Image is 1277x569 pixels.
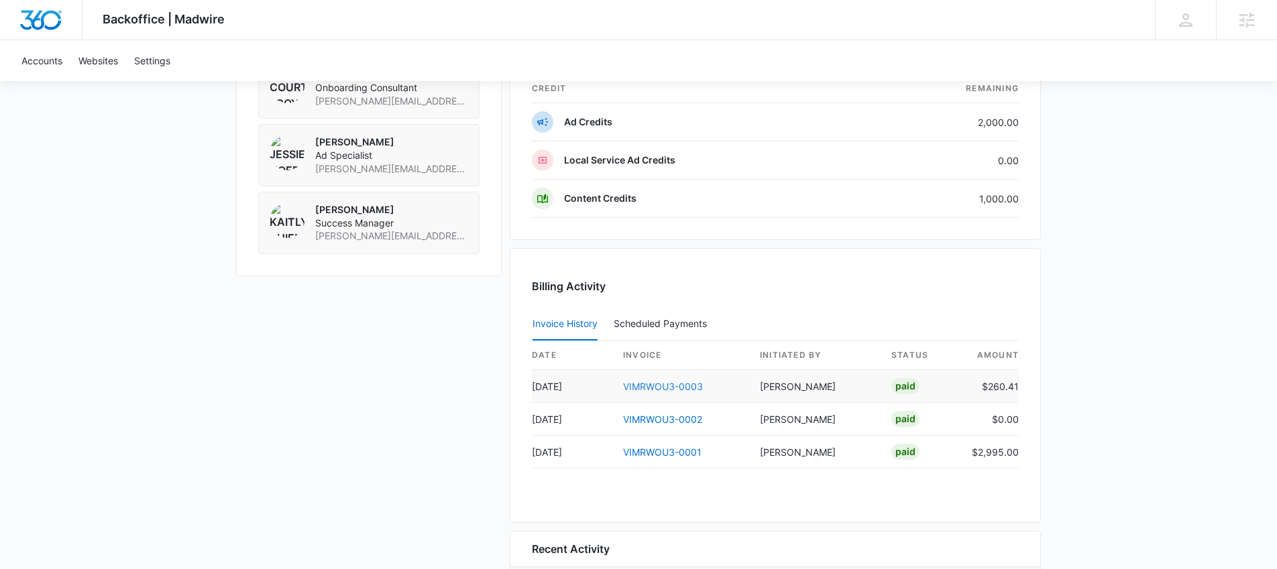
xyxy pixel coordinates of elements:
img: Courtney Coy [270,68,304,103]
a: VIMRWOU3-0003 [623,381,703,392]
th: Initiated By [749,341,881,370]
div: Paid [891,378,920,394]
div: Paid [891,444,920,460]
td: $0.00 [961,403,1019,436]
a: Settings [126,40,178,81]
th: date [532,341,612,370]
p: Ad Credits [564,115,612,129]
th: credit [532,74,877,103]
p: [PERSON_NAME] [315,203,468,216]
a: VIMRWOU3-0002 [623,414,702,425]
td: $260.41 [961,370,1019,403]
h3: Billing Activity [532,278,1019,294]
p: Local Service Ad Credits [564,153,675,167]
td: [DATE] [532,403,612,436]
span: [PERSON_NAME][EMAIL_ADDRESS][PERSON_NAME][DOMAIN_NAME] [315,162,468,176]
td: [DATE] [532,370,612,403]
span: Backoffice | Madwire [103,12,225,26]
img: Kaitlyn Thiem [270,203,304,238]
th: Remaining [877,74,1019,103]
span: Ad Specialist [315,149,468,162]
div: Paid [891,411,920,427]
td: [PERSON_NAME] [749,370,881,403]
span: Onboarding Consultant [315,81,468,94]
img: Jessie Hoerr [270,135,304,170]
a: Websites [70,40,126,81]
td: [DATE] [532,436,612,468]
span: [PERSON_NAME][EMAIL_ADDRESS][DOMAIN_NAME] [315,229,468,243]
p: [PERSON_NAME] [315,135,468,149]
a: Accounts [13,40,70,81]
th: invoice [612,341,749,370]
button: Invoice History [533,308,598,340]
td: 0.00 [877,141,1019,180]
span: Success Manager [315,216,468,230]
td: [PERSON_NAME] [749,436,881,468]
td: [PERSON_NAME] [749,403,881,436]
th: amount [961,341,1019,370]
a: VIMRWOU3-0001 [623,446,702,458]
td: $2,995.00 [961,436,1019,468]
td: 2,000.00 [877,103,1019,141]
th: status [881,341,961,370]
h6: Recent Activity [532,541,610,557]
p: Content Credits [564,192,636,205]
span: [PERSON_NAME][EMAIL_ADDRESS][PERSON_NAME][DOMAIN_NAME] [315,94,468,108]
td: 1,000.00 [877,180,1019,218]
div: Scheduled Payments [614,319,712,328]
